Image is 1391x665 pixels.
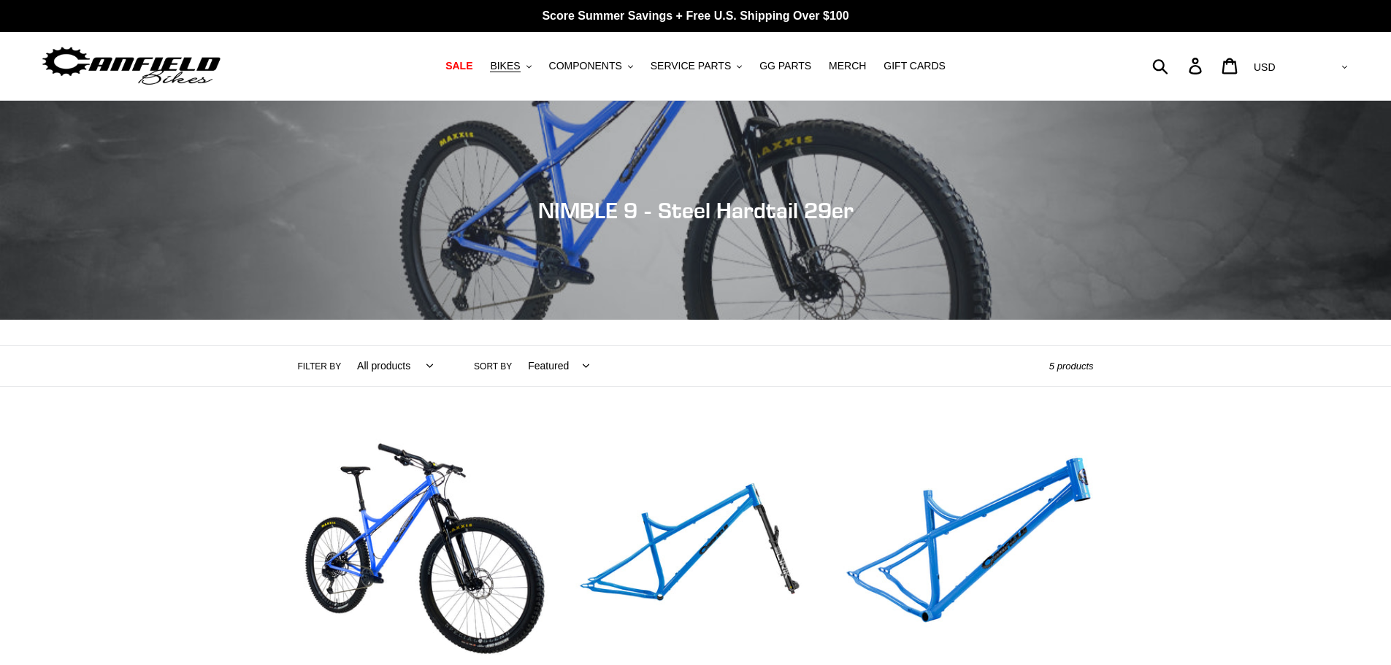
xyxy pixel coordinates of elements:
[538,197,854,223] span: NIMBLE 9 - Steel Hardtail 29er
[759,60,811,72] span: GG PARTS
[438,56,480,76] a: SALE
[1160,50,1198,82] input: Search
[651,60,731,72] span: SERVICE PARTS
[445,60,472,72] span: SALE
[829,60,866,72] span: MERCH
[483,56,538,76] button: BIKES
[542,56,640,76] button: COMPONENTS
[876,56,953,76] a: GIFT CARDS
[643,56,749,76] button: SERVICE PARTS
[474,360,512,373] label: Sort by
[752,56,819,76] a: GG PARTS
[821,56,873,76] a: MERCH
[298,360,342,373] label: Filter by
[40,43,223,89] img: Canfield Bikes
[549,60,622,72] span: COMPONENTS
[490,60,520,72] span: BIKES
[1049,361,1094,372] span: 5 products
[884,60,946,72] span: GIFT CARDS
